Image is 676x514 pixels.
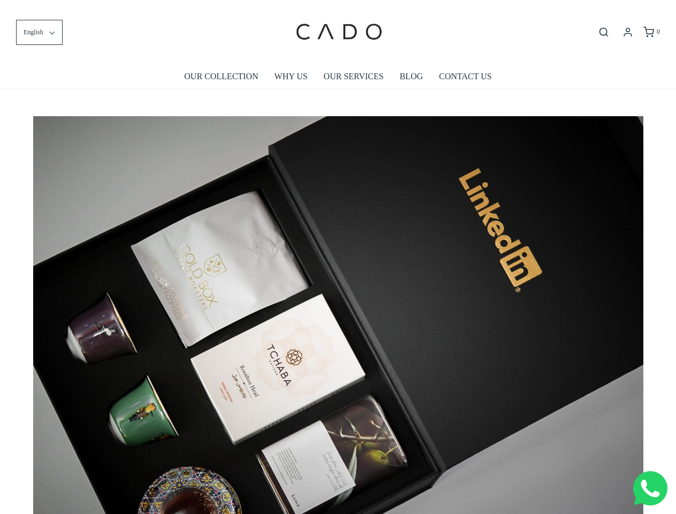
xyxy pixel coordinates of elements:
span: Number of gifts [305,89,356,97]
a: OUR COLLECTION [184,64,258,89]
a: WHY US [275,64,308,89]
span: English [24,27,43,37]
a: BLOG [400,64,423,89]
a: 0 [642,27,660,37]
img: cadogifting [293,8,384,56]
span: 0 [657,28,660,35]
a: OUR SERVICES [324,64,384,89]
button: Open search bar [594,26,613,38]
img: Whatsapp [633,471,667,505]
a: CONTACT US [439,64,491,89]
span: Company name [305,45,358,54]
span: Last name [305,1,340,10]
button: English [16,20,63,45]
